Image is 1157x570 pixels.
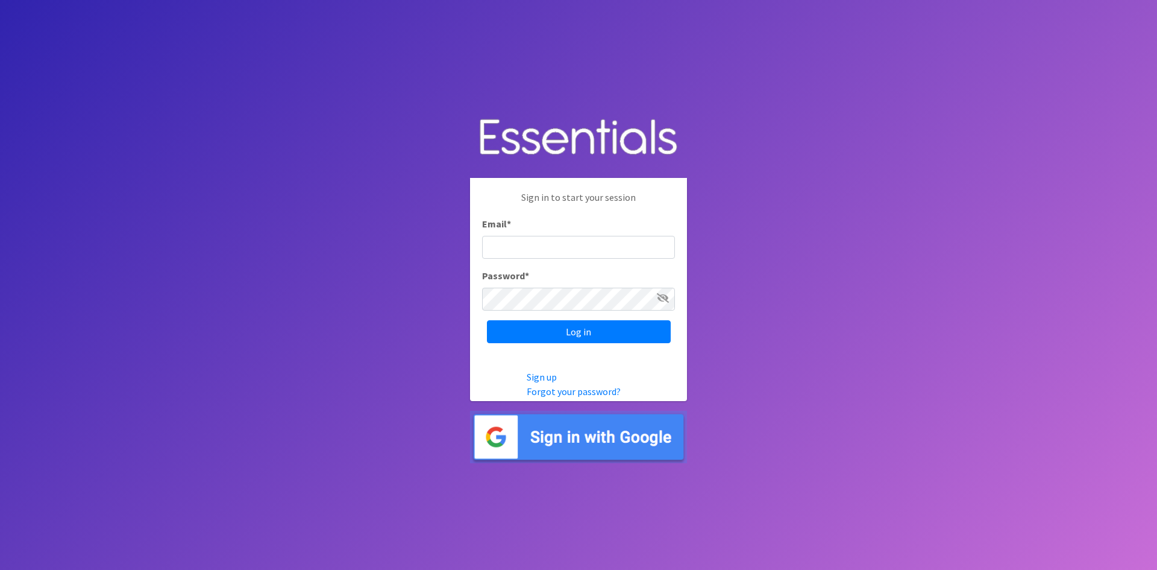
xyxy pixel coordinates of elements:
label: Password [482,268,529,283]
input: Log in [487,320,671,343]
label: Email [482,217,511,231]
img: Sign in with Google [470,411,687,463]
abbr: required [525,270,529,282]
p: Sign in to start your session [482,190,675,217]
a: Forgot your password? [527,385,621,397]
img: Human Essentials [470,107,687,169]
a: Sign up [527,371,557,383]
abbr: required [507,218,511,230]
